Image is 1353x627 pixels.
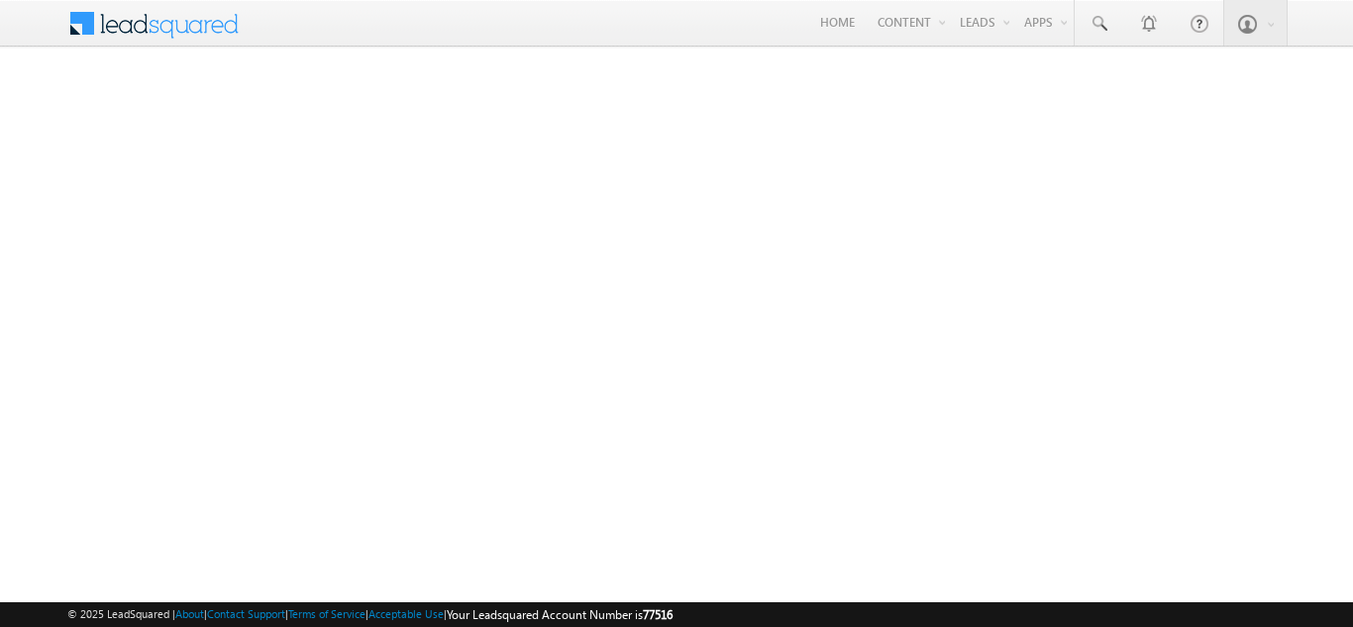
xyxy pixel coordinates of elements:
[175,607,204,620] a: About
[368,607,444,620] a: Acceptable Use
[447,607,673,622] span: Your Leadsquared Account Number is
[643,607,673,622] span: 77516
[288,607,365,620] a: Terms of Service
[207,607,285,620] a: Contact Support
[67,605,673,624] span: © 2025 LeadSquared | | | | |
